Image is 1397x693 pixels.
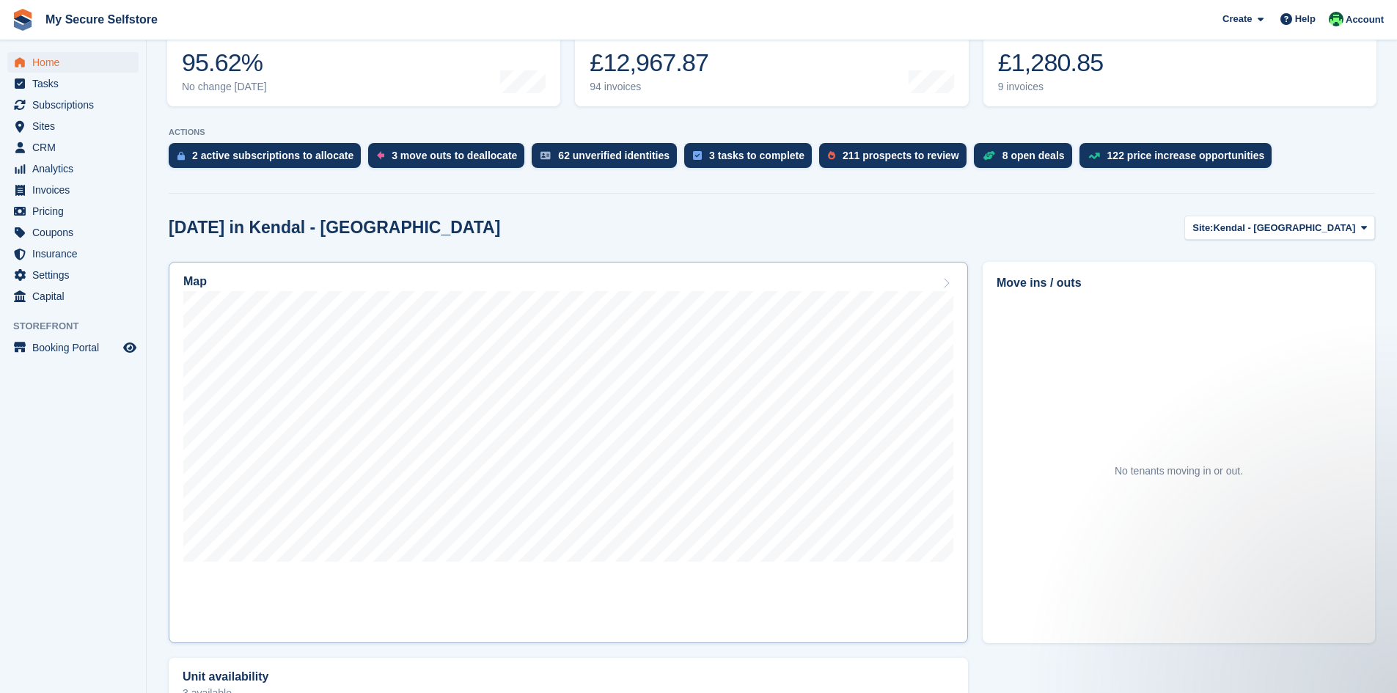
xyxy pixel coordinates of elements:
div: No tenants moving in or out. [1115,463,1243,479]
span: Pricing [32,201,120,221]
a: menu [7,222,139,243]
a: menu [7,243,139,264]
span: Analytics [32,158,120,179]
a: 2 active subscriptions to allocate [169,143,368,175]
div: 8 open deals [1002,150,1065,161]
a: 211 prospects to review [819,143,974,175]
a: 3 tasks to complete [684,143,819,175]
div: 3 tasks to complete [709,150,804,161]
div: No change [DATE] [182,81,267,93]
a: menu [7,52,139,73]
span: Account [1346,12,1384,27]
div: 62 unverified identities [558,150,670,161]
span: Subscriptions [32,95,120,115]
img: task-75834270c22a3079a89374b754ae025e5fb1db73e45f91037f5363f120a921f8.svg [693,151,702,160]
span: Storefront [13,319,146,334]
span: Settings [32,265,120,285]
span: Insurance [32,243,120,264]
span: Kendal - [GEOGRAPHIC_DATA] [1213,221,1355,235]
span: Home [32,52,120,73]
img: prospect-51fa495bee0391a8d652442698ab0144808aea92771e9ea1ae160a38d050c398.svg [828,151,835,160]
span: Coupons [32,222,120,243]
h2: [DATE] in Kendal - [GEOGRAPHIC_DATA] [169,218,500,238]
span: Booking Portal [32,337,120,358]
a: menu [7,286,139,307]
img: active_subscription_to_allocate_icon-d502201f5373d7db506a760aba3b589e785aa758c864c3986d89f69b8ff3... [177,151,185,161]
a: Occupancy 95.62% No change [DATE] [167,13,560,106]
img: stora-icon-8386f47178a22dfd0bd8f6a31ec36ba5ce8667c1dd55bd0f319d3a0aa187defe.svg [12,9,34,31]
div: 94 invoices [590,81,708,93]
div: 95.62% [182,48,267,78]
a: menu [7,95,139,115]
img: deal-1b604bf984904fb50ccaf53a9ad4b4a5d6e5aea283cecdc64d6e3604feb123c2.svg [983,150,995,161]
img: price_increase_opportunities-93ffe204e8149a01c8c9dc8f82e8f89637d9d84a8eef4429ea346261dce0b2c0.svg [1088,153,1100,159]
img: Vickie Wedge [1329,12,1343,26]
a: 62 unverified identities [532,143,684,175]
a: Awaiting payment £1,280.85 9 invoices [983,13,1376,106]
a: menu [7,116,139,136]
button: Site: Kendal - [GEOGRAPHIC_DATA] [1184,216,1375,240]
span: Site: [1192,221,1213,235]
span: Sites [32,116,120,136]
span: Capital [32,286,120,307]
span: Create [1222,12,1252,26]
a: menu [7,73,139,94]
div: 2 active subscriptions to allocate [192,150,353,161]
a: menu [7,201,139,221]
a: menu [7,337,139,358]
a: menu [7,137,139,158]
h2: Map [183,275,207,288]
p: ACTIONS [169,128,1375,137]
img: move_outs_to_deallocate_icon-f764333ba52eb49d3ac5e1228854f67142a1ed5810a6f6cc68b1a99e826820c5.svg [377,151,384,160]
h2: Unit availability [183,670,268,683]
span: Invoices [32,180,120,200]
a: Month-to-date sales £12,967.87 94 invoices [575,13,968,106]
a: Map [169,262,968,643]
img: verify_identity-adf6edd0f0f0b5bbfe63781bf79b02c33cf7c696d77639b501bdc392416b5a36.svg [540,151,551,160]
span: Help [1295,12,1316,26]
div: 9 invoices [998,81,1104,93]
div: 122 price increase opportunities [1107,150,1265,161]
a: 122 price increase opportunities [1079,143,1280,175]
span: CRM [32,137,120,158]
div: £1,280.85 [998,48,1104,78]
a: 8 open deals [974,143,1079,175]
a: menu [7,265,139,285]
a: 3 move outs to deallocate [368,143,532,175]
a: Preview store [121,339,139,356]
div: £12,967.87 [590,48,708,78]
a: menu [7,158,139,179]
div: 211 prospects to review [843,150,959,161]
h2: Move ins / outs [997,274,1361,292]
a: My Secure Selfstore [40,7,164,32]
div: 3 move outs to deallocate [392,150,517,161]
a: menu [7,180,139,200]
span: Tasks [32,73,120,94]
